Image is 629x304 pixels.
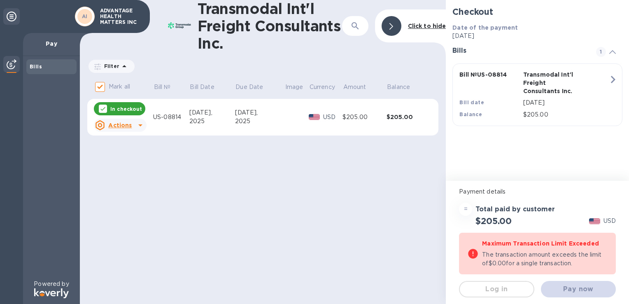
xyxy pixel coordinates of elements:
h2: Checkout [452,7,622,17]
p: USD [603,217,616,225]
img: Logo [34,288,69,298]
p: The transaction amount exceeds the limit of $0.00 for a single transaction. [482,250,608,268]
b: Click to hide [408,23,446,29]
p: Balance [387,83,410,91]
div: 2025 [189,117,235,126]
b: Bills [30,63,42,70]
p: Image [285,83,303,91]
span: Bill Date [190,83,225,91]
p: Payment details [459,187,616,196]
div: US-08814 [153,113,189,122]
img: USD [589,218,600,224]
div: $205.00 [342,113,387,122]
p: Pay [30,40,73,48]
p: Mark all [109,82,130,91]
div: 2025 [235,117,285,126]
span: Due Date [235,83,274,91]
img: USD [309,114,320,120]
div: $205.00 [387,113,431,121]
span: 1 [596,47,606,57]
span: Balance [387,83,421,91]
span: Amount [343,83,377,91]
p: Bill № [154,83,171,91]
p: Due Date [235,83,263,91]
p: Powered by [34,280,69,288]
p: In checkout [110,105,142,112]
p: Bill № US-08814 [459,70,520,79]
b: Maximum Transaction Limit Exceeded [482,240,599,247]
b: Balance [459,111,482,117]
p: Currency [310,83,335,91]
h3: Bills [452,47,586,55]
h3: Total paid by customer [475,206,555,213]
p: Bill Date [190,83,214,91]
div: [DATE], [235,108,285,117]
b: Bill date [459,99,484,105]
div: [DATE], [189,108,235,117]
div: = [459,203,472,216]
p: Amount [343,83,366,91]
button: Bill №US-08814Transmodal Int'l Freight Consultants Inc.Bill date[DATE]Balance$205.00 [452,63,622,126]
p: ADVANTAGE HEALTH MATTERS INC [100,8,141,25]
span: Bill № [154,83,182,91]
p: Filter [101,63,119,70]
p: [DATE] [523,98,609,107]
p: $205.00 [523,110,609,119]
p: Transmodal Int'l Freight Consultants Inc. [523,70,583,95]
u: Actions [108,122,132,129]
h2: $205.00 [475,216,512,226]
p: [DATE] [452,32,622,40]
p: USD [323,113,342,122]
b: AI [82,13,88,19]
b: Date of the payment [452,24,518,31]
